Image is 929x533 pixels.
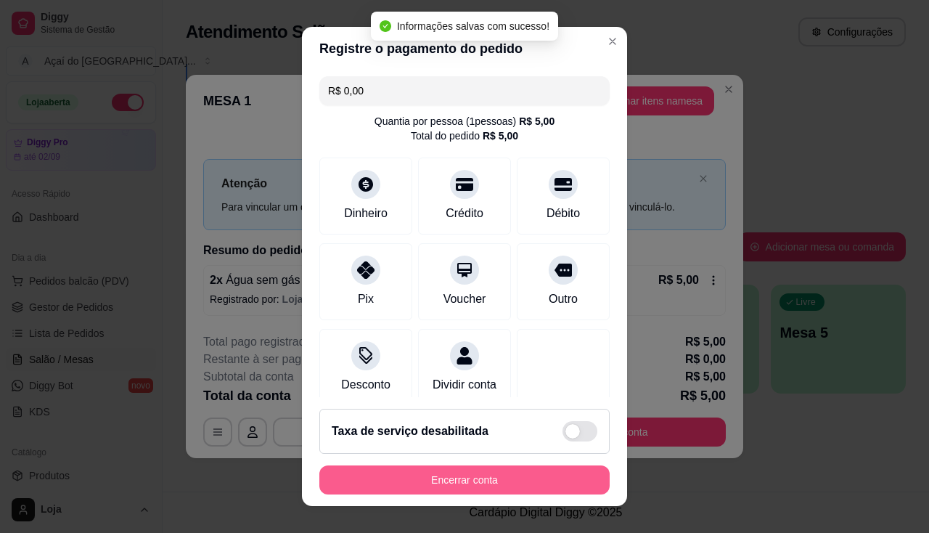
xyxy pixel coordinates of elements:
[443,290,486,308] div: Voucher
[375,114,554,129] div: Quantia por pessoa ( 1 pessoas)
[519,114,554,129] div: R$ 5,00
[397,20,549,32] span: Informações salvas com sucesso!
[483,129,518,143] div: R$ 5,00
[433,376,496,394] div: Dividir conta
[411,129,518,143] div: Total do pedido
[547,205,580,222] div: Débito
[302,27,627,70] header: Registre o pagamento do pedido
[358,290,374,308] div: Pix
[380,20,391,32] span: check-circle
[328,76,601,105] input: Ex.: hambúrguer de cordeiro
[332,423,488,440] h2: Taxa de serviço desabilitada
[319,465,610,495] button: Encerrar conta
[601,30,624,53] button: Close
[344,205,388,222] div: Dinheiro
[341,376,390,394] div: Desconto
[446,205,483,222] div: Crédito
[549,290,578,308] div: Outro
